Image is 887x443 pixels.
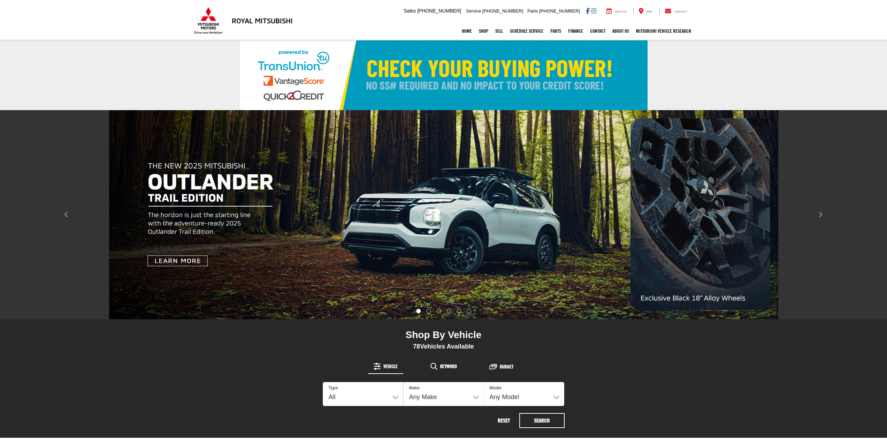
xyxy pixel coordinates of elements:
span: Sales [404,8,416,14]
a: Finance [565,22,587,40]
li: Go to slide number 4. [446,309,451,313]
li: Go to slide number 5. [457,309,461,313]
a: Schedule Service: Opens in a new tab [506,22,547,40]
span: Service [466,8,481,14]
button: Click to view next picture. [754,124,887,305]
a: About Us [609,22,633,40]
li: Go to slide number 3. [437,309,441,313]
a: Service [601,8,632,15]
li: Go to slide number 6. [467,309,471,313]
a: Mitsubishi Vehicle Research [633,22,695,40]
li: Go to slide number 2. [427,309,431,313]
a: Facebook: Click to visit our Facebook page [586,8,590,14]
span: [PHONE_NUMBER] [482,8,523,14]
a: Instagram: Click to visit our Instagram page [591,8,596,14]
a: Shop [475,22,492,40]
li: Go to slide number 1. [416,309,421,313]
div: Vehicles Available [323,343,565,350]
label: Type [329,385,338,391]
a: Contact [659,8,693,15]
span: Map [647,10,652,13]
span: [PHONE_NUMBER] [539,8,580,14]
a: Contact [587,22,609,40]
a: Home [458,22,475,40]
img: Outlander Trail Edition [109,110,778,319]
span: [PHONE_NUMBER] [417,8,461,14]
div: Shop By Vehicle [323,329,565,343]
a: Map [633,8,658,15]
img: Check Your Buying Power [240,40,648,110]
span: Service [615,10,627,13]
a: Parts: Opens in a new tab [547,22,565,40]
span: Vehicle [383,364,398,369]
span: 78 [413,343,420,350]
button: Reset [490,413,518,428]
h3: Royal Mitsubishi [232,17,293,24]
img: Mitsubishi [193,7,224,34]
span: Contact [674,10,687,13]
span: Parts [527,8,538,14]
label: Model [489,385,502,391]
button: Search [519,413,565,428]
a: Sell [492,22,506,40]
span: Keyword [440,364,457,369]
label: Make [409,385,420,391]
span: Budget [500,364,513,369]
